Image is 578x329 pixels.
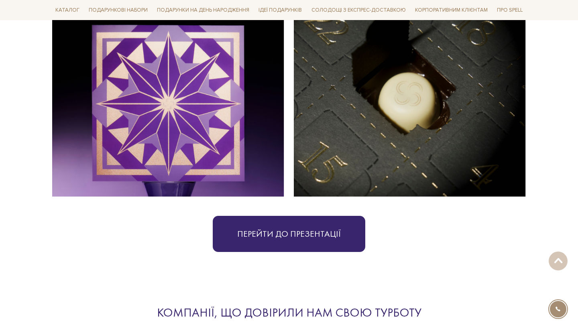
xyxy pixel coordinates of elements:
a: Ідеї подарунків [255,4,305,16]
a: Солодощі з експрес-доставкою [308,3,409,17]
div: Компанії, що довірили нам свою турботу [104,305,474,321]
a: Корпоративним клієнтам [412,4,491,16]
a: Подарунки на День народження [154,4,252,16]
a: Подарункові набори [85,4,151,16]
a: Перейти до презентації [213,216,365,252]
a: Про Spell [494,4,526,16]
a: Каталог [52,4,83,16]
